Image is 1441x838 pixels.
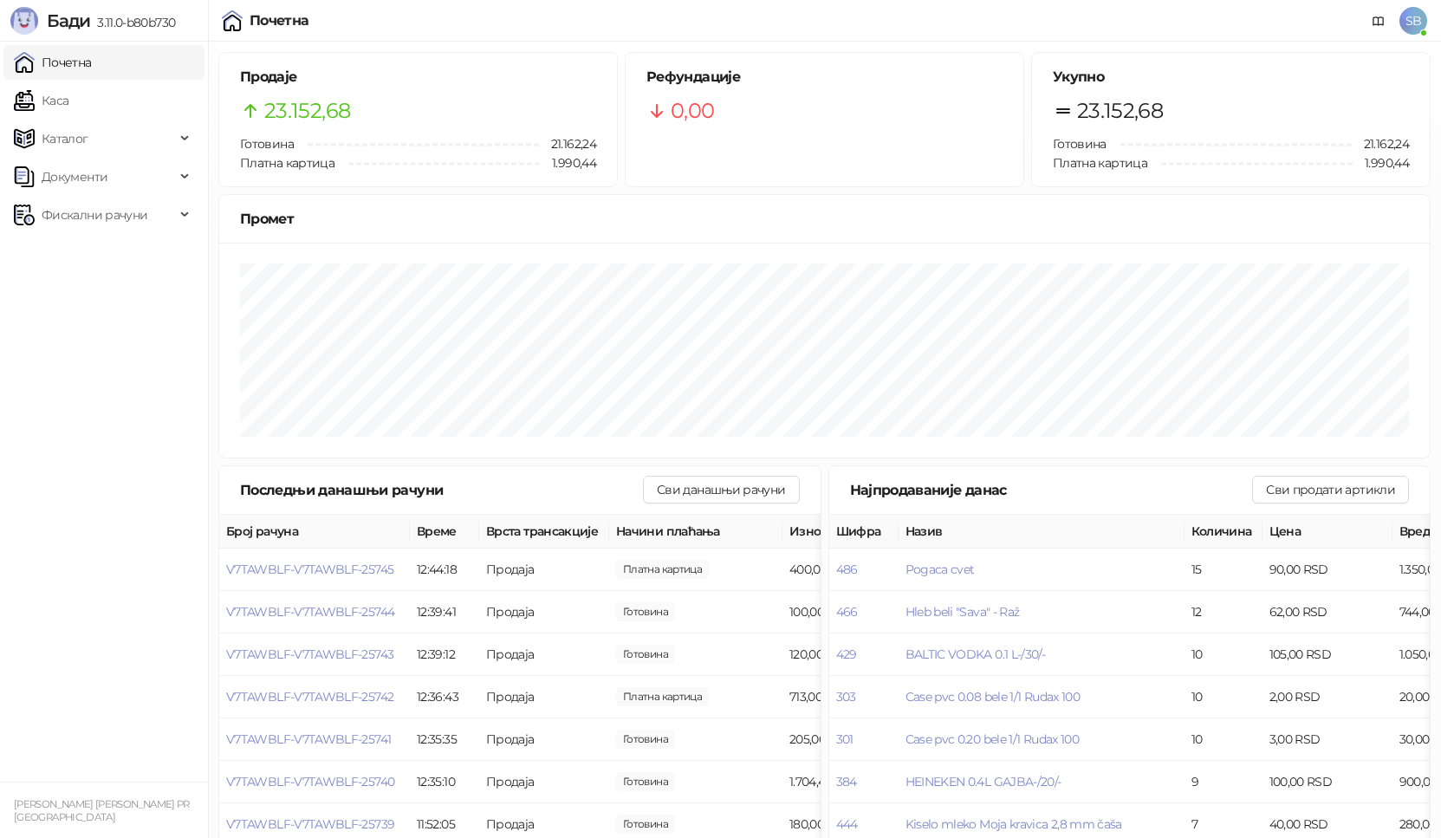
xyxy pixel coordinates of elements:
[836,816,858,832] button: 444
[226,562,393,577] button: V7TAWBLF-V7TAWBLF-25745
[226,646,393,662] button: V7TAWBLF-V7TAWBLF-25743
[905,731,1080,747] button: Case pvc 0.20 bele 1/1 Rudax 100
[226,731,391,747] button: V7TAWBLF-V7TAWBLF-25741
[1262,718,1392,761] td: 3,00 RSD
[829,515,899,549] th: Шифра
[1185,761,1262,803] td: 9
[479,515,609,549] th: Врста трансакције
[1262,591,1392,633] td: 62,00 RSD
[410,549,479,591] td: 12:44:18
[1399,7,1427,35] span: SB
[1053,155,1147,171] span: Платна картица
[226,774,394,789] button: V7TAWBLF-V7TAWBLF-25740
[616,602,675,621] span: 100,00
[410,633,479,676] td: 12:39:12
[240,208,1409,230] div: Промет
[240,67,596,88] h5: Продаје
[1185,633,1262,676] td: 10
[1365,7,1392,35] a: Документација
[1353,153,1409,172] span: 1.990,44
[479,549,609,591] td: Продаја
[1262,515,1392,549] th: Цена
[250,14,309,28] div: Почетна
[616,772,675,791] span: 1.704,45
[782,591,912,633] td: 100,00 RSD
[1077,94,1163,127] span: 23.152,68
[643,476,799,503] button: Сви данашњи рачуни
[646,67,1003,88] h5: Рефундације
[42,159,107,194] span: Документи
[782,718,912,761] td: 205,00 RSD
[782,633,912,676] td: 120,00 RSD
[609,515,782,549] th: Начини плаћања
[782,515,912,549] th: Износ
[1185,515,1262,549] th: Количина
[782,761,912,803] td: 1.704,45 RSD
[1053,136,1107,152] span: Готовина
[1185,591,1262,633] td: 12
[1262,676,1392,718] td: 2,00 RSD
[836,731,854,747] button: 301
[836,646,857,662] button: 429
[479,676,609,718] td: Продаја
[616,687,709,706] span: 713,00
[226,604,394,620] button: V7TAWBLF-V7TAWBLF-25744
[479,633,609,676] td: Продаја
[1352,134,1409,153] span: 21.162,24
[836,774,857,789] button: 384
[410,591,479,633] td: 12:39:41
[616,560,709,579] span: 400,00
[905,816,1122,832] button: Kiselo mleko Moja kravica 2,8 mm čaša
[47,10,90,31] span: Бади
[1262,633,1392,676] td: 105,00 RSD
[240,136,294,152] span: Готовина
[226,816,394,832] button: V7TAWBLF-V7TAWBLF-25739
[14,798,190,823] small: [PERSON_NAME] [PERSON_NAME] PR [GEOGRAPHIC_DATA]
[616,815,675,834] span: 180,00
[479,718,609,761] td: Продаја
[616,645,675,664] span: 120,00
[479,761,609,803] td: Продаја
[782,676,912,718] td: 713,00 RSD
[410,515,479,549] th: Време
[1185,718,1262,761] td: 10
[410,761,479,803] td: 12:35:10
[905,604,1020,620] button: Hleb beli "Sava" - Raž
[782,549,912,591] td: 400,00 RSD
[410,676,479,718] td: 12:36:43
[905,562,975,577] button: Pogaca cvet
[671,94,714,127] span: 0,00
[1262,761,1392,803] td: 100,00 RSD
[616,730,675,749] span: 205,00
[540,153,596,172] span: 1.990,44
[240,479,643,501] div: Последњи данашњи рачуни
[10,7,38,35] img: Logo
[240,155,334,171] span: Платна картица
[836,604,858,620] button: 466
[850,479,1253,501] div: Најпродаваније данас
[1185,676,1262,718] td: 10
[1252,476,1409,503] button: Сви продати артикли
[905,689,1081,705] span: Case pvc 0.08 bele 1/1 Rudax 100
[905,774,1061,789] button: HEINEKEN 0.4L GAJBA-/20/-
[479,591,609,633] td: Продаја
[226,689,393,705] button: V7TAWBLF-V7TAWBLF-25742
[14,83,68,118] a: Каса
[1185,549,1262,591] td: 15
[42,121,88,156] span: Каталог
[410,718,479,761] td: 12:35:35
[264,94,350,127] span: 23.152,68
[836,562,858,577] button: 486
[42,198,147,232] span: Фискални рачуни
[905,646,1046,662] span: BALTIC VODKA 0.1 L-/30/-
